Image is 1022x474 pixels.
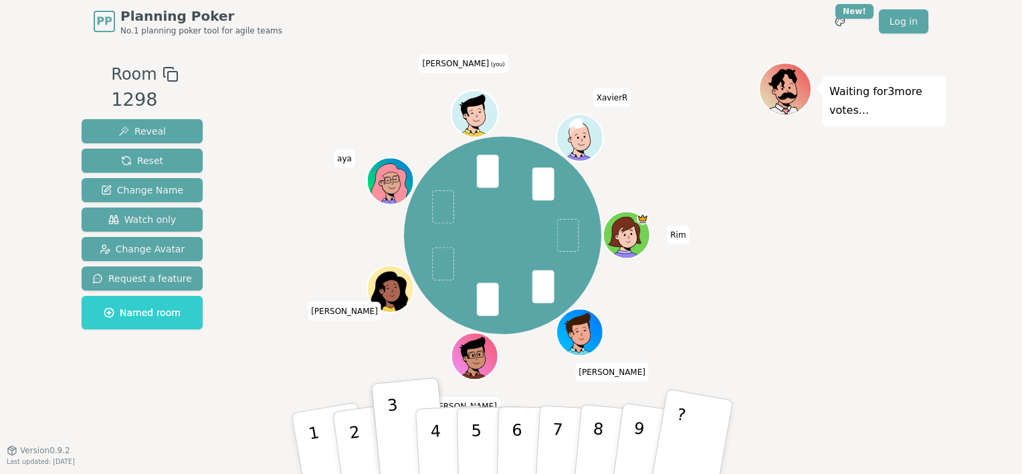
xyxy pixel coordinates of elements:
[101,183,183,197] span: Change Name
[108,213,177,226] span: Watch only
[575,364,649,382] span: Click to change your name
[120,7,282,25] span: Planning Poker
[667,226,689,244] span: Click to change your name
[111,86,178,114] div: 1298
[82,237,203,261] button: Change Avatar
[7,458,75,465] span: Last updated: [DATE]
[835,4,874,19] div: New!
[82,149,203,173] button: Reset
[111,62,157,86] span: Room
[879,9,928,33] a: Log in
[489,62,505,68] span: (you)
[419,54,508,73] span: Click to change your name
[387,396,404,469] p: 3
[82,296,203,329] button: Named room
[94,7,282,36] a: PPPlanning PokerNo.1 planning poker tool for agile teams
[829,82,939,120] p: Waiting for 3 more votes...
[82,208,203,232] button: Watch only
[427,397,500,416] span: Click to change your name
[334,149,355,168] span: Click to change your name
[118,125,166,138] span: Reveal
[120,25,282,36] span: No.1 planning poker tool for agile teams
[308,302,381,321] span: Click to change your name
[82,178,203,202] button: Change Name
[20,445,70,456] span: Version 0.9.2
[121,154,163,167] span: Reset
[593,88,631,107] span: Click to change your name
[453,92,497,136] button: Click to change your avatar
[104,306,181,319] span: Named room
[82,119,203,143] button: Reveal
[7,445,70,456] button: Version0.9.2
[82,266,203,291] button: Request a feature
[828,9,852,33] button: New!
[637,213,649,225] span: Rim is the host
[92,272,192,285] span: Request a feature
[100,242,185,256] span: Change Avatar
[96,13,112,29] span: PP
